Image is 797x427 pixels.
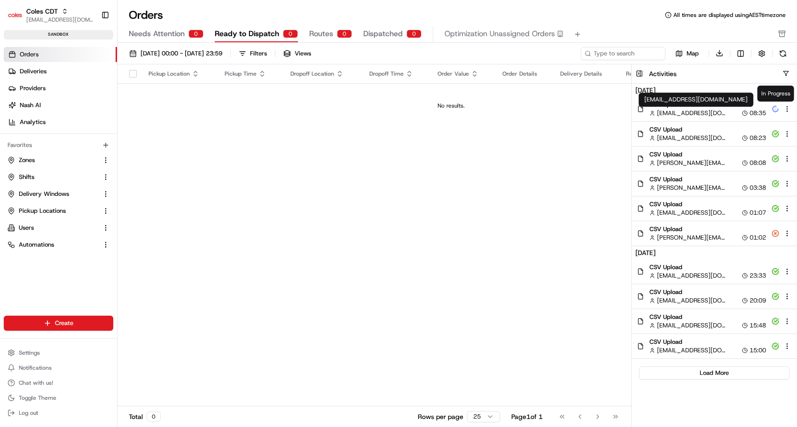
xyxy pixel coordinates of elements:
[511,412,543,421] div: Page 1 of 1
[55,319,73,327] span: Create
[649,209,726,217] button: [EMAIL_ADDRESS][DOMAIN_NAME]
[687,49,699,58] span: Map
[19,224,34,232] span: Users
[626,70,677,78] div: Route
[649,338,766,346] span: CSV Upload
[295,49,311,58] span: Views
[657,296,726,305] span: [EMAIL_ADDRESS][DOMAIN_NAME]
[19,364,52,372] span: Notifications
[19,136,72,146] span: Knowledge Base
[649,159,726,167] button: [PERSON_NAME][EMAIL_ADDRESS][DOMAIN_NAME]
[94,159,114,166] span: Pylon
[20,67,47,76] span: Deliveries
[750,233,766,242] span: 01:02
[19,190,69,198] span: Delivery Windows
[363,28,403,39] span: Dispatched
[188,30,203,38] div: 0
[337,30,352,38] div: 0
[418,412,463,421] p: Rows per page
[19,394,56,402] span: Toggle Theme
[8,8,23,23] img: Coles CDT
[20,84,46,93] span: Providers
[129,28,185,39] span: Needs Attention
[632,246,797,259] h4: [DATE]
[283,30,298,38] div: 0
[141,49,222,58] span: [DATE] 00:00 - [DATE] 23:59
[750,321,766,330] span: 15:48
[649,263,766,272] span: CSV Upload
[26,7,58,16] button: Coles CDT
[8,224,98,232] a: Users
[649,288,766,296] span: CSV Upload
[4,170,113,185] button: Shifts
[750,159,766,167] span: 08:08
[250,49,267,58] div: Filters
[4,220,113,235] button: Users
[160,93,171,104] button: Start new chat
[657,272,726,280] span: [EMAIL_ADDRESS][DOMAIN_NAME]
[639,93,753,107] div: [EMAIL_ADDRESS][DOMAIN_NAME]
[657,134,726,142] span: [EMAIL_ADDRESS][DOMAIN_NAME]
[4,237,113,252] button: Automations
[560,70,611,78] div: Delivery Details
[19,207,66,215] span: Pickup Locations
[649,175,766,184] span: CSV Upload
[4,4,97,26] button: Coles CDTColes CDT[EMAIL_ADDRESS][DOMAIN_NAME]
[215,28,279,39] span: Ready to Dispatch
[19,156,35,164] span: Zones
[19,379,53,387] span: Chat with us!
[4,47,117,62] a: Orders
[125,47,227,60] button: [DATE] 00:00 - [DATE] 23:59
[649,200,766,209] span: CSV Upload
[649,225,766,233] span: CSV Upload
[19,409,38,417] span: Log out
[649,233,726,242] button: [PERSON_NAME][EMAIL_ADDRESS][DOMAIN_NAME]
[649,296,726,305] button: [EMAIL_ADDRESS][DOMAIN_NAME]
[309,28,333,39] span: Routes
[406,30,422,38] div: 0
[19,173,34,181] span: Shifts
[750,184,766,192] span: 03:38
[4,138,113,153] div: Favorites
[4,361,113,374] button: Notifications
[8,207,98,215] a: Pickup Locations
[79,137,87,145] div: 💻
[4,391,113,404] button: Toggle Theme
[750,272,766,280] span: 23:33
[4,153,113,168] button: Zones
[4,203,113,218] button: Pickup Locations
[9,9,28,28] img: Nash
[20,50,39,59] span: Orders
[649,125,766,134] span: CSV Upload
[369,70,422,78] div: Dropoff Time
[649,313,766,321] span: CSV Upload
[657,184,726,192] span: [PERSON_NAME][EMAIL_ADDRESS][DOMAIN_NAME]
[129,8,163,23] h1: Orders
[4,81,117,96] a: Providers
[649,346,726,355] button: [EMAIL_ADDRESS][DOMAIN_NAME]
[225,70,275,78] div: Pickup Time
[750,346,766,355] span: 15:00
[649,69,677,78] h3: Activities
[669,48,705,59] button: Map
[121,102,781,109] div: No results.
[6,132,76,149] a: 📗Knowledge Base
[4,376,113,389] button: Chat with us!
[649,184,726,192] button: [PERSON_NAME][EMAIL_ADDRESS][DOMAIN_NAME]
[8,173,98,181] a: Shifts
[673,11,786,19] span: All times are displayed using AEST timezone
[26,16,94,23] button: [EMAIL_ADDRESS][DOMAIN_NAME]
[649,109,726,117] button: [EMAIL_ADDRESS][DOMAIN_NAME]
[66,159,114,166] a: Powered byPylon
[761,90,790,97] span: In Progress
[657,109,726,117] span: [EMAIL_ADDRESS][DOMAIN_NAME]
[649,272,726,280] button: [EMAIL_ADDRESS][DOMAIN_NAME]
[129,411,161,422] div: Total
[445,28,555,39] span: Optimization Unassigned Orders
[649,321,726,330] button: [EMAIL_ADDRESS][DOMAIN_NAME]
[8,190,98,198] a: Delivery Windows
[290,70,354,78] div: Dropoff Location
[4,406,113,419] button: Log out
[20,101,41,109] span: Nash AI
